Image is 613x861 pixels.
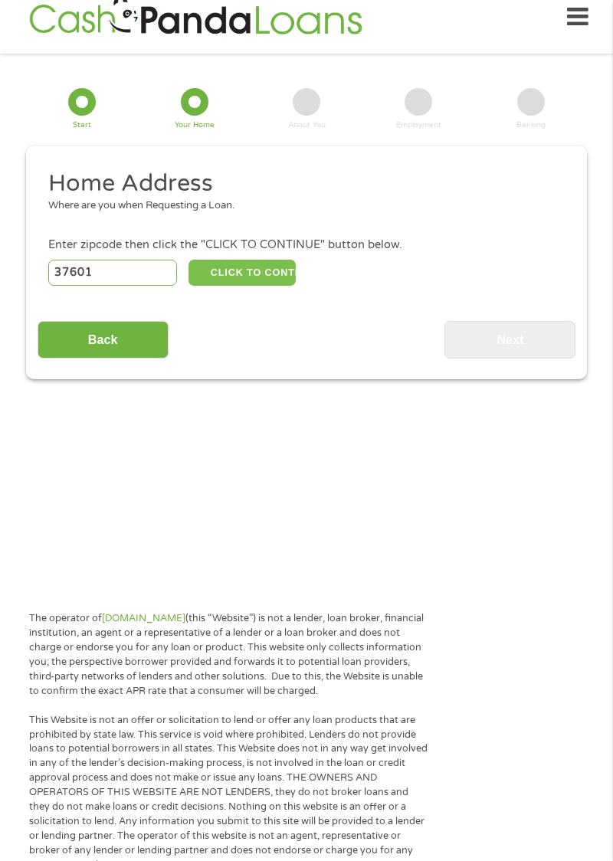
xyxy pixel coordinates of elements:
input: Back [38,321,169,358]
h2: Home Address [48,169,554,199]
div: Where are you when Requesting a Loan. [48,198,554,214]
input: Next [444,321,575,358]
div: Banking [516,122,546,129]
p: The operator of (this “Website”) is not a lender, loan broker, financial institution, an agent or... [29,611,428,698]
div: Start [73,122,91,129]
div: Employment [396,122,441,129]
div: About You [288,122,326,129]
div: Enter zipcode then click the "CLICK TO CONTINUE" button below. [48,237,565,254]
a: [DOMAIN_NAME] [102,612,185,624]
button: CLICK TO CONTINUE [188,260,296,286]
div: Your Home [175,122,215,129]
input: Enter Zipcode (e.g 01510) [48,260,178,286]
